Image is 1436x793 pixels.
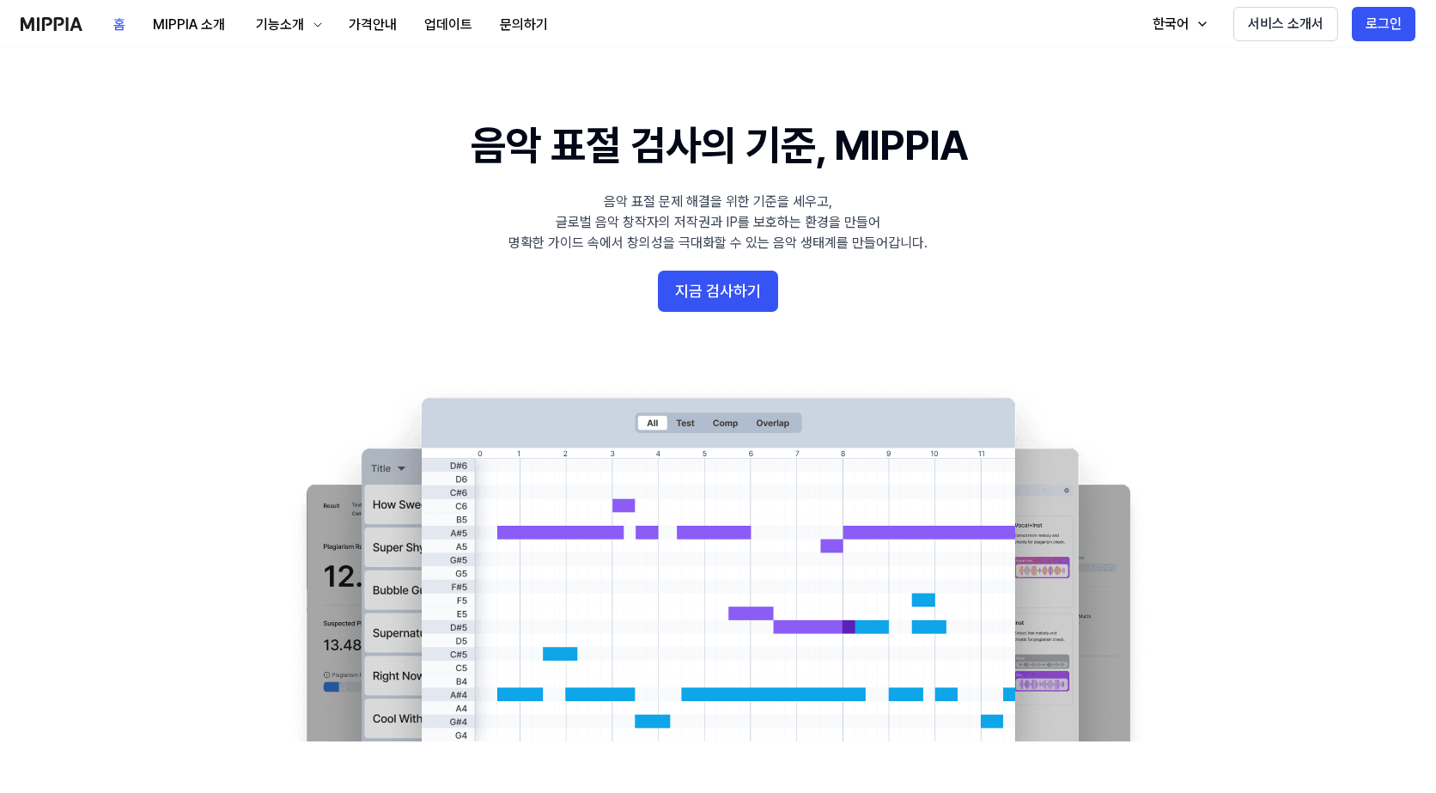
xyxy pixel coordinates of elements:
[486,8,562,42] button: 문의하기
[1233,7,1338,41] button: 서비스 소개서
[1149,14,1192,34] div: 한국어
[411,1,486,48] a: 업데이트
[100,1,139,48] a: 홈
[1352,7,1415,41] button: 로그인
[471,117,966,174] h1: 음악 표절 검사의 기준, MIPPIA
[411,8,486,42] button: 업데이트
[508,192,928,253] div: 음악 표절 문제 해결을 위한 기준을 세우고, 글로벌 음악 창작자의 저작권과 IP를 보호하는 환경을 만들어 명확한 가이드 속에서 창의성을 극대화할 수 있는 음악 생태계를 만들어...
[139,8,239,42] button: MIPPIA 소개
[239,8,335,42] button: 기능소개
[335,8,411,42] button: 가격안내
[21,17,82,31] img: logo
[100,8,139,42] button: 홈
[253,15,307,35] div: 기능소개
[271,381,1165,741] img: main Image
[1135,7,1220,41] button: 한국어
[658,271,778,312] button: 지금 검사하기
